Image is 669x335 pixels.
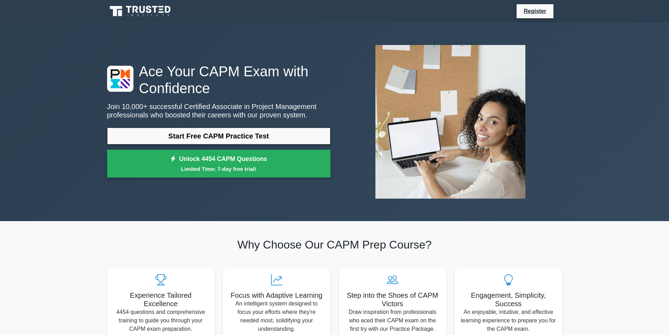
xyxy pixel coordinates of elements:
[107,238,562,251] h2: Why Choose Our CAPM Prep Course?
[107,128,330,144] a: Start Free CAPM Practice Test
[113,308,209,333] p: 4454 questions and comprehensive training to guide you through your CAPM exam preparation.
[460,308,557,333] p: An enjoyable, intuitive, and effective learning experience to prepare you for the CAPM exam.
[460,291,557,308] h5: Engagement, Simplicity, Success
[345,308,441,333] p: Draw inspiration from professionals who aced their CAPM exam on the first try with our Practice P...
[229,299,325,333] p: An intelligent system designed to focus your efforts where they're needed most, solidifying your ...
[345,291,441,308] h5: Step into the Shoes of CAPM Victors
[107,150,330,178] a: Unlock 4454 CAPM QuestionsLimited Time: 7-day free trial!
[116,165,322,173] small: Limited Time: 7-day free trial!
[229,291,325,299] h5: Focus with Adaptive Learning
[519,7,550,15] a: Register
[107,102,330,119] p: Join 10,000+ successful Certified Associate in Project Management professionals who boosted their...
[107,63,330,97] h1: Ace Your CAPM Exam with Confidence
[113,291,209,308] h5: Experience Tailored Excellence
